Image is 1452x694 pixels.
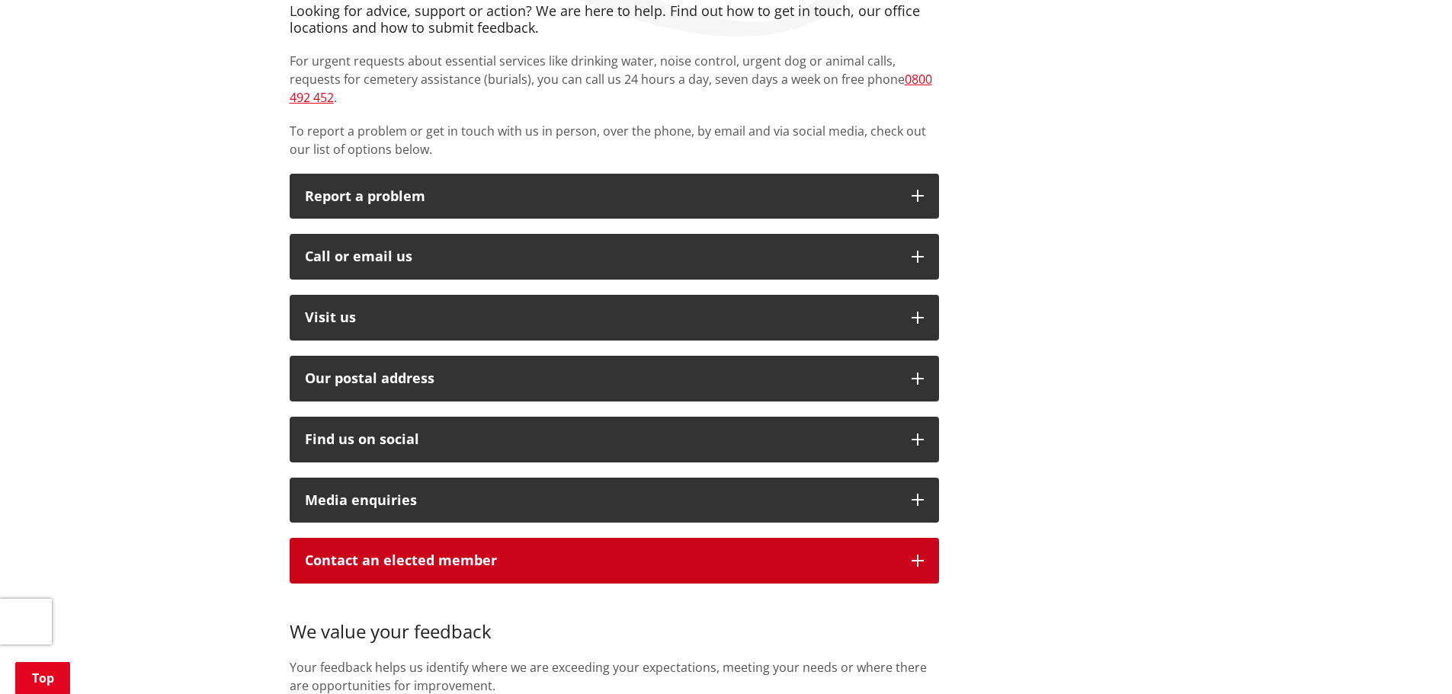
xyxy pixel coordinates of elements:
button: Visit us [290,295,939,341]
h2: Our postal address [305,371,896,386]
button: Report a problem [290,174,939,219]
iframe: Messenger Launcher [1382,630,1437,685]
div: Find us on social [305,432,896,447]
p: Visit us [305,310,896,325]
p: To report a problem or get in touch with us in person, over the phone, by email and via social me... [290,122,939,158]
h3: We value your feedback [290,599,939,643]
a: 0800 492 452 [290,71,932,106]
a: Top [15,662,70,694]
div: Media enquiries [305,493,896,508]
h4: Looking for advice, support or action? We are here to help. Find out how to get in touch, our off... [290,3,939,36]
div: Call or email us [305,249,896,264]
button: Media enquiries [290,478,939,523]
button: Find us on social [290,417,939,462]
button: Call or email us [290,234,939,280]
button: Contact an elected member [290,538,939,584]
p: Report a problem [305,189,896,204]
button: Our postal address [290,356,939,401]
p: For urgent requests about essential services like drinking water, noise control, urgent dog or an... [290,52,939,107]
p: Contact an elected member [305,553,896,568]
